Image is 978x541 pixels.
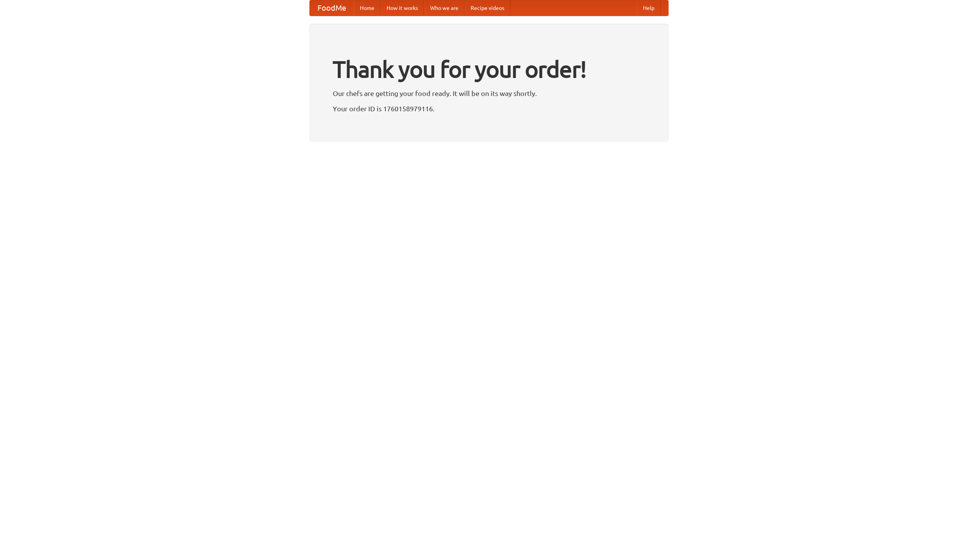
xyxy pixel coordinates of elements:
a: How it works [381,0,424,16]
p: Your order ID is 1760158979116. [333,103,645,114]
a: Who we are [424,0,465,16]
p: Our chefs are getting your food ready. It will be on its way shortly. [333,88,645,99]
a: Help [637,0,661,16]
a: FoodMe [310,0,354,16]
a: Recipe videos [465,0,510,16]
a: Home [354,0,381,16]
h1: Thank you for your order! [333,51,645,88]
